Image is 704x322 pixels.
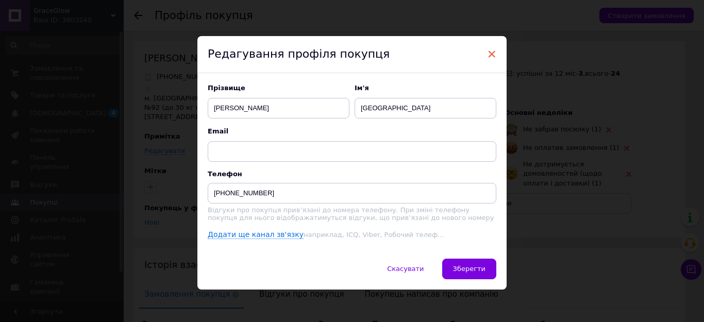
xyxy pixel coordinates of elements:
span: Скасувати [387,265,424,273]
input: Наприклад: Іванов [208,98,349,118]
span: × [487,45,496,63]
a: Додати ще канал зв'язку [208,230,304,239]
span: Зберегти [453,265,485,273]
span: Прізвище [208,83,349,93]
div: Редагування профіля покупця [197,36,507,73]
input: +38 096 0000000 [208,183,496,204]
p: Телефон [208,170,496,178]
button: Зберегти [442,259,496,279]
span: наприклад, ICQ, Viber, Робочий телеф... [304,231,444,239]
input: Наприклад: Іван [355,98,496,118]
p: Відгуки про покупця привʼязані до номера телефону. При зміні телефону покупця для нього відобража... [208,206,496,222]
button: Скасувати [376,259,434,279]
span: Email [208,127,496,136]
span: Ім'я [355,83,496,93]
